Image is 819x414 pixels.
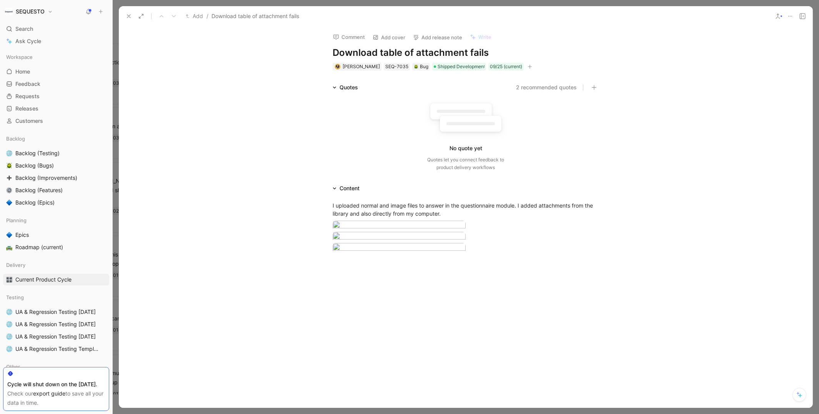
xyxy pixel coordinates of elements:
[478,34,491,40] span: Write
[5,243,14,252] button: 🛣️
[3,292,109,355] div: Testing🌐UA & Regression Testing [DATE]🌐UA & Regression Testing [DATE]🌐UA & Regression Testing [DA...
[15,105,38,112] span: Releases
[3,361,109,372] div: Other
[3,115,109,127] a: Customers
[15,80,40,88] span: Feedback
[343,64,380,69] span: [PERSON_NAME]
[15,320,96,328] span: UA & Regression Testing [DATE]
[206,12,208,21] span: /
[3,292,109,303] div: Testing
[15,24,33,34] span: Search
[330,184,363,193] div: Content
[15,231,29,239] span: Epics
[5,344,14,354] button: 🌐
[15,92,40,100] span: Requests
[3,35,109,47] a: Ask Cycle
[409,32,466,43] button: Add release note
[3,184,109,196] a: ⚙️Backlog (Features)
[427,156,504,171] div: Quotes let you connect feedback to product delivery workflows
[5,307,14,317] button: 🌐
[15,117,43,125] span: Customers
[211,12,299,21] span: Download table of attachment fails
[5,8,13,15] img: SEQUESTO
[5,186,14,195] button: ⚙️
[6,232,12,238] img: 🔷
[6,216,27,224] span: Planning
[3,147,109,159] a: 🌐Backlog (Testing)
[3,306,109,318] a: 🌐UA & Regression Testing [DATE]
[15,174,77,182] span: Backlog (Improvements)
[6,261,25,269] span: Delivery
[3,133,109,144] div: Backlog
[385,63,408,70] div: SEQ-7035
[330,32,368,42] button: Comment
[3,241,109,253] a: 🛣️Roadmap (current)
[5,230,14,240] button: 🔷
[5,198,14,207] button: 🔷
[15,162,54,169] span: Backlog (Bugs)
[3,318,109,330] a: 🌐UA & Regression Testing [DATE]
[6,150,12,156] img: 🌐
[490,63,522,70] div: 09/25 (current)
[15,308,96,316] span: UA & Regression Testing [DATE]
[6,187,12,193] img: ⚙️
[3,172,109,184] a: ➕Backlog (Improvements)
[333,221,466,231] img: image.png
[3,91,109,102] a: Requests
[335,65,340,69] img: avatar
[15,37,41,46] span: Ask Cycle
[15,149,60,157] span: Backlog (Testing)
[6,334,12,340] img: 🌐
[6,363,20,370] span: Other
[3,259,109,271] div: Delivery
[3,133,109,208] div: Backlog🌐Backlog (Testing)🪲Backlog (Bugs)➕Backlog (Improvements)⚙️Backlog (Features)🔷Backlog (Epics)
[369,32,409,43] button: Add cover
[6,321,12,327] img: 🌐
[5,275,14,284] button: 🎛️
[340,83,358,92] div: Quotes
[6,309,12,315] img: 🌐
[412,63,430,70] div: 🪲Bug
[15,243,63,251] span: Roadmap (current)
[15,199,55,206] span: Backlog (Epics)
[330,83,361,92] div: Quotes
[449,144,482,153] div: No quote yet
[6,244,12,250] img: 🛣️
[5,332,14,341] button: 🌐
[3,51,109,63] div: Workspace
[3,23,109,35] div: Search
[3,343,109,355] a: 🌐UA & Regression Testing Template
[6,346,12,352] img: 🌐
[6,199,12,206] img: 🔷
[3,331,109,342] a: 🌐UA & Regression Testing [DATE]
[333,243,466,253] img: image.png
[5,173,14,183] button: ➕
[333,232,466,242] img: image.png
[3,103,109,114] a: Releases
[6,293,24,301] span: Testing
[3,6,55,17] button: SEQUESTOSEQUESTO
[3,78,109,90] a: Feedback
[333,201,599,218] div: I uploaded normal and image files to answer in the questionnaire module. I added attachments from...
[5,161,14,170] button: 🪲
[15,68,30,75] span: Home
[6,53,33,61] span: Workspace
[333,47,599,59] h1: Download table of attachment fails
[3,229,109,241] a: 🔷Epics
[6,135,25,142] span: Backlog
[16,8,45,15] h1: SEQUESTO
[3,215,109,253] div: Planning🔷Epics🛣️Roadmap (current)
[7,389,105,407] div: Check our to save all your data in time.
[3,215,109,226] div: Planning
[15,345,99,353] span: UA & Regression Testing Template
[5,320,14,329] button: 🌐
[466,32,495,42] button: Write
[3,66,109,77] a: Home
[15,276,72,283] span: Current Product Cycle
[340,184,360,193] div: Content
[33,390,65,397] a: export guide
[15,333,96,340] span: UA & Regression Testing [DATE]
[3,274,109,285] a: 🎛️Current Product Cycle
[3,259,109,285] div: Delivery🎛️Current Product Cycle
[6,163,12,169] img: 🪲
